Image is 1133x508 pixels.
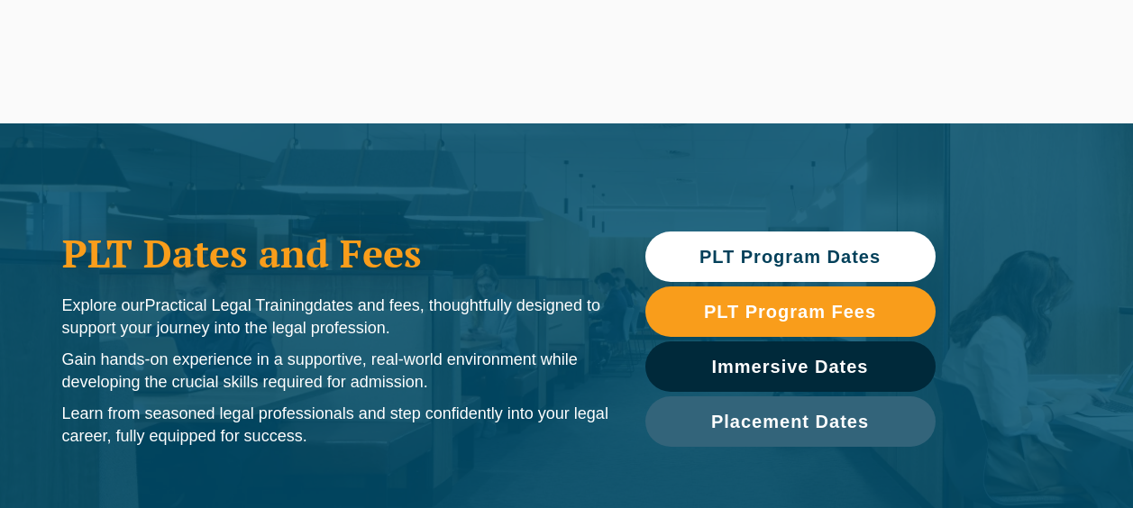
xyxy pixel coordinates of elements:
a: Placement Dates [645,396,936,447]
span: PLT Program Fees [704,303,876,321]
span: PLT Program Dates [699,248,881,266]
span: Placement Dates [711,413,869,431]
a: PLT Program Fees [645,286,936,337]
p: Learn from seasoned legal professionals and step confidently into your legal career, fully equipp... [62,403,609,448]
a: PLT Program Dates [645,231,936,282]
h1: PLT Dates and Fees [62,231,609,276]
span: Practical Legal Training [145,296,314,314]
p: Explore our dates and fees, thoughtfully designed to support your journey into the legal profession. [62,295,609,340]
p: Gain hands-on experience in a supportive, real-world environment while developing the crucial ski... [62,349,609,394]
a: Immersive Dates [645,341,936,392]
span: Immersive Dates [712,358,869,376]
